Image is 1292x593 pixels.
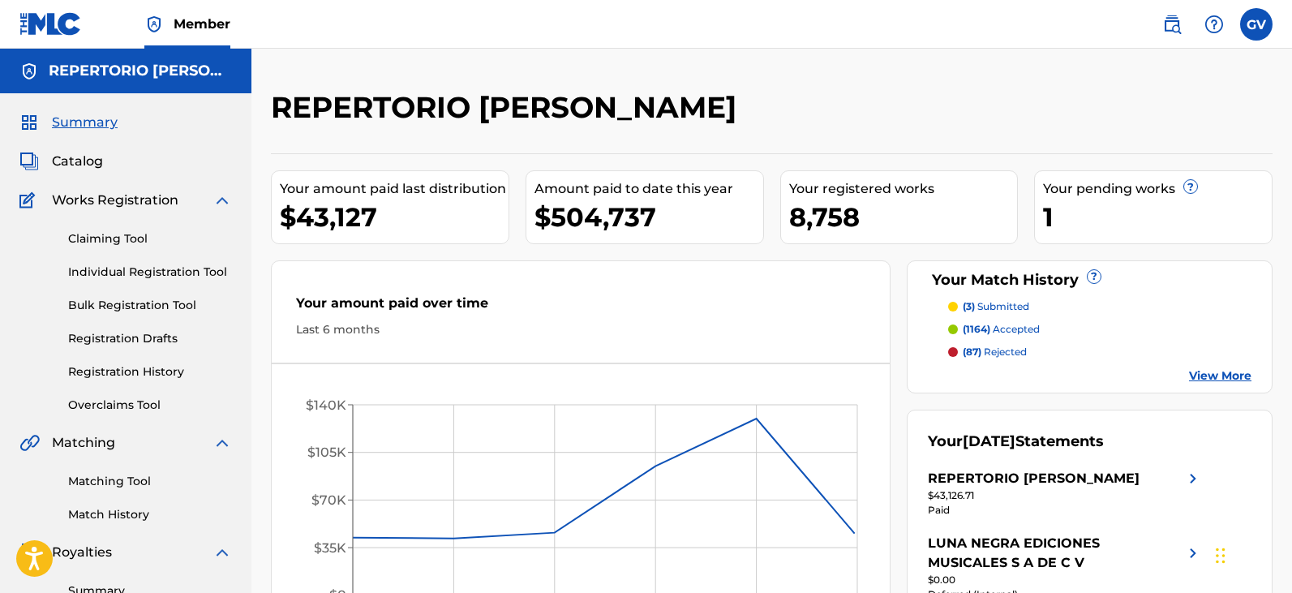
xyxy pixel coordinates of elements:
img: right chevron icon [1183,469,1203,488]
a: Registration History [68,363,232,380]
img: right chevron icon [1183,534,1203,573]
div: 8,758 [789,199,1018,235]
img: expand [212,191,232,210]
tspan: $140K [306,397,346,413]
p: rejected [963,345,1027,359]
div: User Menu [1240,8,1273,41]
span: Member [174,15,230,33]
div: Widget de chat [1211,515,1292,593]
a: REPERTORIO [PERSON_NAME]right chevron icon$43,126.71Paid [928,469,1203,518]
div: 1 [1043,199,1272,235]
a: Claiming Tool [68,230,232,247]
div: Paid [928,503,1203,518]
h2: REPERTORIO [PERSON_NAME] [271,89,745,126]
div: Help [1198,8,1230,41]
a: SummarySummary [19,113,118,132]
div: $504,737 [534,199,763,235]
div: $0.00 [928,573,1203,587]
img: Royalties [19,543,39,562]
span: (1164) [963,323,990,335]
img: Accounts [19,62,39,81]
div: Your amount paid over time [296,294,865,321]
a: Registration Drafts [68,330,232,347]
a: Public Search [1156,8,1188,41]
span: ? [1088,270,1101,283]
img: expand [212,543,232,562]
div: Your pending works [1043,179,1272,199]
a: Individual Registration Tool [68,264,232,281]
div: Arrastrar [1216,531,1225,580]
div: Amount paid to date this year [534,179,763,199]
a: Matching Tool [68,473,232,490]
a: View More [1189,367,1251,385]
p: submitted [963,299,1029,314]
a: (3) submitted [948,299,1251,314]
img: expand [212,433,232,453]
img: search [1162,15,1182,34]
div: REPERTORIO [PERSON_NAME] [928,469,1140,488]
div: Your amount paid last distribution [280,179,509,199]
h5: REPERTORIO VEGA [49,62,232,80]
iframe: Resource Center [1247,369,1292,500]
span: [DATE] [963,432,1015,450]
span: (87) [963,346,981,358]
img: Matching [19,433,40,453]
img: Summary [19,113,39,132]
div: Your registered works [789,179,1018,199]
div: $43,126.71 [928,488,1203,503]
a: Bulk Registration Tool [68,297,232,314]
img: Catalog [19,152,39,171]
span: Summary [52,113,118,132]
span: Works Registration [52,191,178,210]
div: $43,127 [280,199,509,235]
a: (87) rejected [948,345,1251,359]
a: CatalogCatalog [19,152,103,171]
div: Last 6 months [296,321,865,338]
a: Match History [68,506,232,523]
tspan: $35K [314,540,346,556]
div: LUNA NEGRA EDICIONES MUSICALES S A DE C V [928,534,1183,573]
p: accepted [963,322,1040,337]
img: Works Registration [19,191,41,210]
tspan: $70K [311,492,346,508]
iframe: Chat Widget [1211,515,1292,593]
span: (3) [963,300,975,312]
img: MLC Logo [19,12,82,36]
span: Catalog [52,152,103,171]
img: Top Rightsholder [144,15,164,34]
div: Your Statements [928,431,1104,453]
tspan: $105K [307,445,346,460]
span: Royalties [52,543,112,562]
span: Matching [52,433,115,453]
span: ? [1184,180,1197,193]
img: help [1204,15,1224,34]
div: Your Match History [928,269,1251,291]
a: Overclaims Tool [68,397,232,414]
a: (1164) accepted [948,322,1251,337]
